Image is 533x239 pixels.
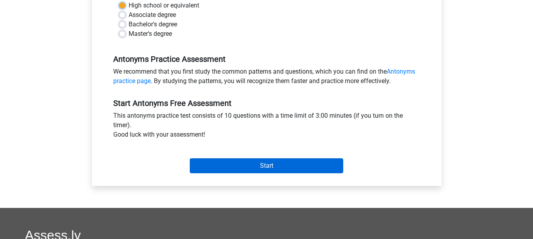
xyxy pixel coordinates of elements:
[129,1,199,10] label: High school or equivalent
[107,67,426,89] div: We recommend that you first study the common patterns and questions, which you can find on the . ...
[190,158,343,173] input: Start
[129,29,172,39] label: Master's degree
[129,10,176,20] label: Associate degree
[113,54,420,64] h5: Antonyms Practice Assessment
[129,20,177,29] label: Bachelor's degree
[107,111,426,143] div: This antonyms practice test consists of 10 questions with a time limit of 3:00 minutes (if you tu...
[113,98,420,108] h5: Start Antonyms Free Assessment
